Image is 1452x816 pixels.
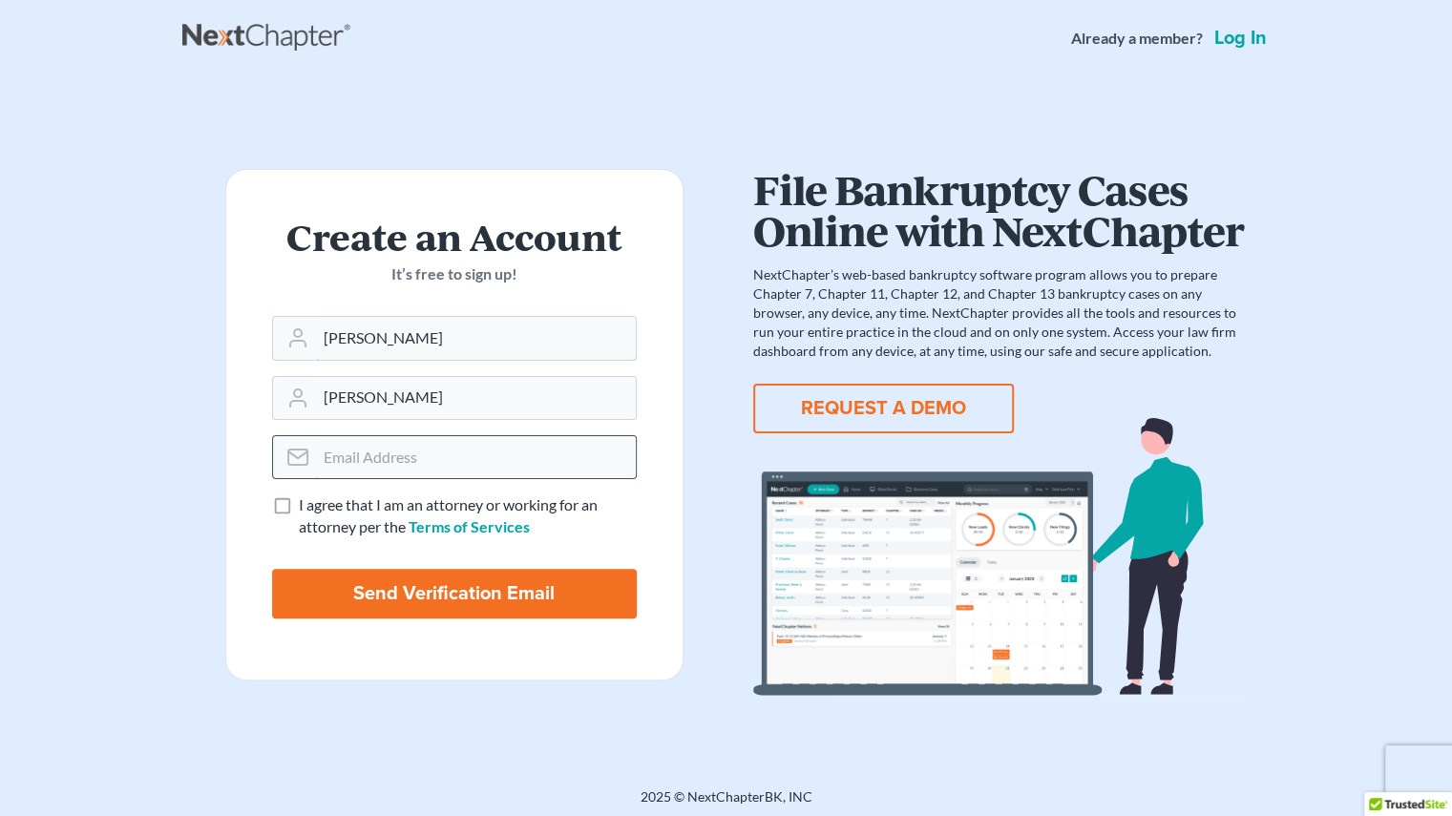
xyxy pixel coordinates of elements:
h2: Create an Account [272,216,637,256]
input: First Name [316,317,636,359]
p: It’s free to sign up! [272,263,637,285]
h1: File Bankruptcy Cases Online with NextChapter [753,169,1244,250]
input: Email Address [316,436,636,478]
p: NextChapter’s web-based bankruptcy software program allows you to prepare Chapter 7, Chapter 11, ... [753,265,1244,361]
span: I agree that I am an attorney or working for an attorney per the [299,495,598,535]
a: Terms of Services [409,517,530,535]
button: REQUEST A DEMO [753,384,1014,433]
img: dashboard-867a026336fddd4d87f0941869007d5e2a59e2bc3a7d80a2916e9f42c0117099.svg [753,418,1244,696]
input: Send Verification Email [272,569,637,618]
input: Last Name [316,377,636,419]
a: Log in [1210,29,1271,48]
strong: Already a member? [1071,28,1203,50]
